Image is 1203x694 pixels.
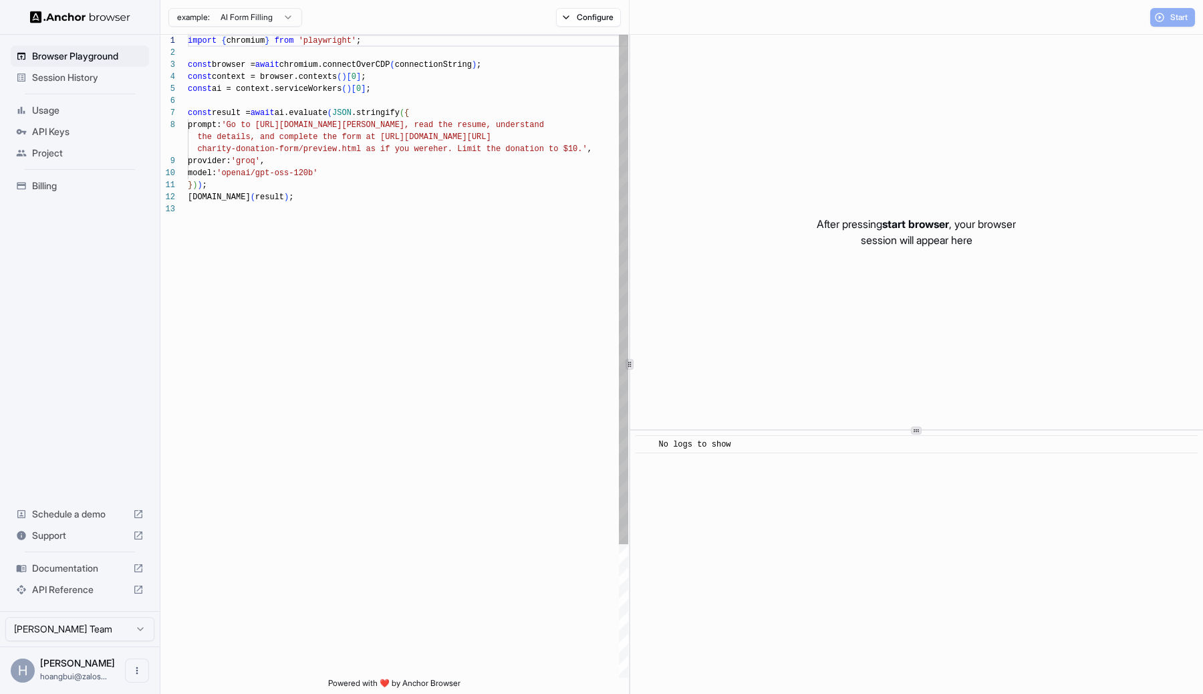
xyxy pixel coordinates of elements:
div: Browser Playground [11,45,149,67]
div: 6 [160,95,175,107]
div: Session History [11,67,149,88]
span: ; [477,60,481,70]
span: ( [400,108,404,118]
span: No logs to show [659,440,731,449]
div: API Reference [11,579,149,600]
span: ; [356,36,361,45]
span: chromium [227,36,265,45]
span: example: [177,12,210,23]
div: Usage [11,100,149,121]
div: 3 [160,59,175,71]
span: ( [390,60,394,70]
span: 'playwright' [299,36,356,45]
span: { [404,108,409,118]
span: JSON [332,108,352,118]
span: ) [284,193,289,202]
span: ; [203,181,207,190]
div: 1 [160,35,175,47]
span: ai = context.serviceWorkers [212,84,342,94]
p: After pressing , your browser session will appear here [817,216,1016,248]
span: Session History [32,71,144,84]
div: Schedule a demo [11,503,149,525]
span: const [188,108,212,118]
div: 7 [160,107,175,119]
span: model: [188,168,217,178]
div: 11 [160,179,175,191]
span: } [265,36,269,45]
span: Usage [32,104,144,117]
div: 12 [160,191,175,203]
span: ( [327,108,332,118]
span: { [221,36,226,45]
span: chromium.connectOverCDP [279,60,390,70]
div: Billing [11,175,149,197]
span: 0 [356,84,361,94]
span: the details, and complete the form at [URL] [197,132,404,142]
span: charity-donation-form/preview.html as if you were [197,144,433,154]
span: Project [32,146,144,160]
span: const [188,84,212,94]
span: [DOMAIN_NAME] [188,193,251,202]
span: , [587,144,592,154]
div: 2 [160,47,175,59]
span: ] [356,72,361,82]
span: 'Go to [URL][DOMAIN_NAME][PERSON_NAME], re [221,120,423,130]
button: Open menu [125,659,149,683]
span: .stringify [352,108,400,118]
span: provider: [188,156,231,166]
span: Support [32,529,128,542]
img: Anchor Logo [30,11,130,23]
span: ( [342,84,346,94]
span: ; [366,84,370,94]
span: [DOMAIN_NAME][URL] [404,132,491,142]
span: ​ [642,438,649,451]
div: API Keys [11,121,149,142]
span: ad the resume, understand [424,120,544,130]
span: hoangbui@zalos.io [40,671,107,681]
span: ) [192,181,197,190]
span: 'openai/gpt-oss-120b' [217,168,317,178]
span: ) [347,84,352,94]
span: ] [361,84,366,94]
span: result [255,193,284,202]
span: ) [342,72,346,82]
div: 8 [160,119,175,131]
span: ; [361,72,366,82]
div: Documentation [11,558,149,579]
div: Project [11,142,149,164]
span: API Reference [32,583,128,596]
span: [ [352,84,356,94]
span: start browser [882,217,949,231]
span: Schedule a demo [32,507,128,521]
span: const [188,60,212,70]
span: 'groq' [231,156,260,166]
span: prompt: [188,120,221,130]
div: Support [11,525,149,546]
span: const [188,72,212,82]
span: , [260,156,265,166]
div: 10 [160,167,175,179]
span: } [188,181,192,190]
span: context = browser.contexts [212,72,337,82]
span: ( [251,193,255,202]
button: Configure [556,8,621,27]
span: ( [337,72,342,82]
span: [ [347,72,352,82]
span: ai.evaluate [275,108,327,118]
span: Hoang Bui [40,657,115,669]
span: import [188,36,217,45]
span: API Keys [32,125,144,138]
span: ) [197,181,202,190]
span: Billing [32,179,144,193]
span: her. Limit the donation to $10.' [433,144,587,154]
div: H [11,659,35,683]
span: 0 [352,72,356,82]
span: connectionString [395,60,472,70]
span: await [255,60,279,70]
span: from [275,36,294,45]
div: 4 [160,71,175,83]
span: Documentation [32,562,128,575]
span: ; [289,193,293,202]
span: await [251,108,275,118]
span: browser = [212,60,255,70]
